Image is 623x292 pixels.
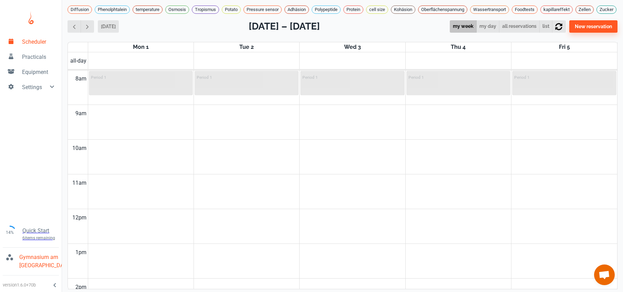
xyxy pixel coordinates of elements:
p: Period 1 [408,75,424,80]
div: cell size [366,6,388,14]
button: my week [450,20,477,33]
span: all-day [69,57,88,65]
span: Pressure sensor [244,6,281,13]
a: September 2, 2025 [238,42,255,52]
span: Polypeptide [312,6,340,13]
button: Next week [81,20,94,33]
span: Wassertransport [470,6,509,13]
button: [DATE] [98,20,119,33]
div: Adhäsion [284,6,309,14]
span: Foodtests [512,6,537,13]
div: Zucker [596,6,616,14]
span: Protein [344,6,363,13]
div: Potato [222,6,241,14]
div: Diffusion [68,6,92,14]
span: Osmosis [166,6,189,13]
a: September 4, 2025 [449,42,467,52]
h2: [DATE] – [DATE] [249,19,320,34]
div: Protein [343,6,363,14]
div: temperature [133,6,163,14]
span: Zucker [597,6,616,13]
p: Period 1 [514,75,530,80]
p: Period 1 [91,75,106,80]
div: Phenolphtalein [95,6,130,14]
div: kapillareffekt [540,6,573,14]
a: September 5, 2025 [558,42,571,52]
div: Oberflächenspannung [418,6,467,14]
span: Adhäsion [285,6,309,13]
div: Polypeptide [312,6,341,14]
button: list [539,20,552,33]
a: September 1, 2025 [132,42,150,52]
p: Period 1 [302,75,318,80]
div: 10am [71,140,88,157]
span: Kohäsion [391,6,415,13]
a: September 3, 2025 [343,42,362,52]
p: Period 1 [197,75,212,80]
div: Osmosis [165,6,189,14]
button: my day [476,20,499,33]
span: Oberflächenspannung [418,6,467,13]
span: Phenolphtalein [95,6,129,13]
button: all reservations [499,20,540,33]
span: kapillareffekt [541,6,572,13]
div: Wassertransport [470,6,509,14]
button: New reservation [569,20,617,33]
div: Zellen [575,6,594,14]
div: 11am [71,174,88,192]
button: refresh [552,20,565,33]
div: Foodtests [512,6,538,14]
span: Zellen [576,6,593,13]
div: 12pm [71,209,88,226]
span: temperature [133,6,162,13]
div: 8am [74,70,88,87]
span: cell size [366,6,388,13]
div: 9am [74,105,88,122]
a: Chat öffnen [594,264,615,285]
div: 1pm [74,244,88,261]
div: Pressure sensor [243,6,282,14]
span: Diffusion [68,6,92,13]
span: Tropismus [192,6,219,13]
button: Previous week [68,20,81,33]
div: Tropismus [192,6,219,14]
div: Kohäsion [391,6,415,14]
span: Potato [222,6,240,13]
